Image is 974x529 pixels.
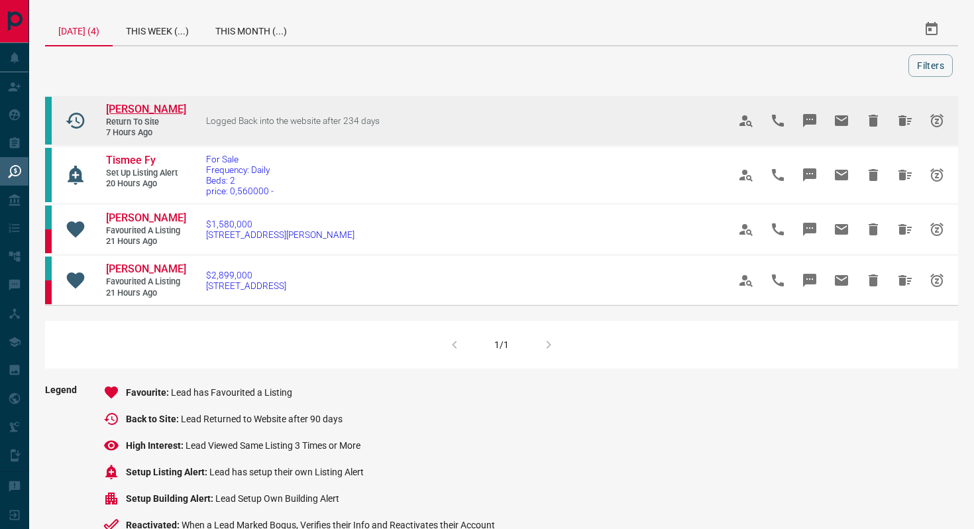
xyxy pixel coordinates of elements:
span: 21 hours ago [106,236,186,247]
span: [PERSON_NAME] [106,103,186,115]
span: [STREET_ADDRESS][PERSON_NAME] [206,229,354,240]
span: Email [826,159,857,191]
span: Hide [857,264,889,296]
div: condos.ca [45,257,52,280]
span: View Profile [730,213,762,245]
span: 7 hours ago [106,127,186,139]
span: Lead Returned to Website after 90 days [181,414,343,424]
span: Snooze [921,105,953,137]
span: Beds: 2 [206,175,274,186]
button: Select Date Range [916,13,947,45]
span: Call [762,213,794,245]
div: This Week (...) [113,13,202,45]
span: Call [762,264,794,296]
span: [PERSON_NAME] [106,211,186,224]
span: [PERSON_NAME] [106,263,186,275]
span: $2,899,000 [206,270,286,280]
span: [STREET_ADDRESS] [206,280,286,291]
span: High Interest [126,440,186,451]
span: Snooze [921,264,953,296]
span: Lead has Favourited a Listing [171,387,292,398]
span: Email [826,105,857,137]
span: Lead Setup Own Building Alert [215,493,339,504]
div: condos.ca [45,206,52,229]
span: Message [794,264,826,296]
span: Email [826,264,857,296]
span: Message [794,159,826,191]
span: Setup Listing Alert [126,467,209,477]
span: Lead Viewed Same Listing 3 Times or More [186,440,360,451]
a: $1,580,000[STREET_ADDRESS][PERSON_NAME] [206,219,354,240]
span: price: 0,560000 - [206,186,274,196]
span: 20 hours ago [106,178,186,190]
a: Tismee Fy [106,154,186,168]
div: property.ca [45,229,52,253]
span: Back to Site [126,414,181,424]
span: Hide All from Tismee Fy [889,159,921,191]
span: Lead has setup their own Listing Alert [209,467,364,477]
span: Logged Back into the website after 234 days [206,115,380,126]
span: Tismee Fy [106,154,156,166]
span: Call [762,105,794,137]
span: Hide [857,159,889,191]
span: Favourite [126,387,171,398]
span: Message [794,105,826,137]
div: 1/1 [494,339,509,350]
span: For Sale [206,154,274,164]
span: Frequency: Daily [206,164,274,175]
span: Return to Site [106,117,186,128]
span: Email [826,213,857,245]
span: View Profile [730,264,762,296]
a: [PERSON_NAME] [106,263,186,276]
span: Hide [857,213,889,245]
span: 21 hours ago [106,288,186,299]
div: This Month (...) [202,13,300,45]
a: $2,899,000[STREET_ADDRESS] [206,270,286,291]
a: [PERSON_NAME] [106,211,186,225]
span: Message [794,213,826,245]
a: [PERSON_NAME] [106,103,186,117]
div: condos.ca [45,148,52,202]
div: [DATE] (4) [45,13,113,46]
span: View Profile [730,159,762,191]
span: Snooze [921,213,953,245]
span: Setup Building Alert [126,493,215,504]
span: Snooze [921,159,953,191]
span: Call [762,159,794,191]
span: Hide All from Krystalle Deonarine [889,105,921,137]
span: Hide All from Sang Sheng [889,264,921,296]
span: Favourited a Listing [106,225,186,237]
div: condos.ca [45,97,52,145]
div: property.ca [45,280,52,304]
span: Hide All from Sang Sheng [889,213,921,245]
span: View Profile [730,105,762,137]
a: For SaleFrequency: DailyBeds: 2price: 0,560000 - [206,154,274,196]
span: $1,580,000 [206,219,354,229]
span: Hide [857,105,889,137]
button: Filters [908,54,953,77]
span: Set up Listing Alert [106,168,186,179]
span: Favourited a Listing [106,276,186,288]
